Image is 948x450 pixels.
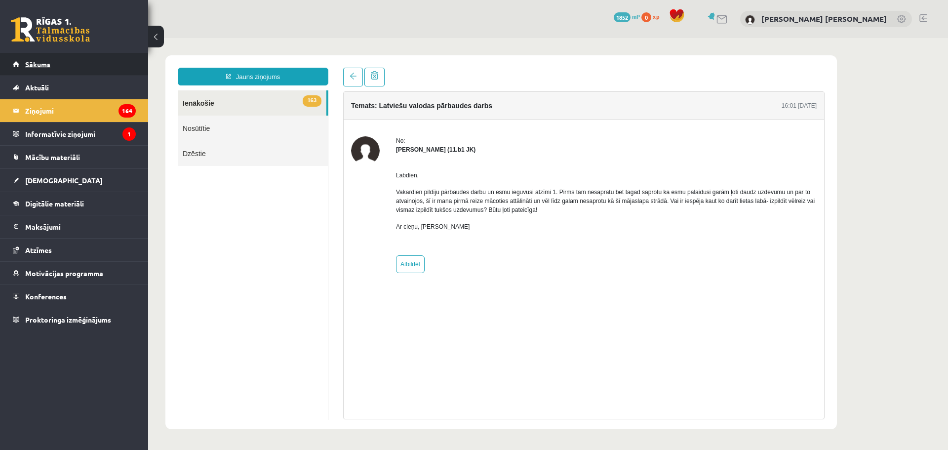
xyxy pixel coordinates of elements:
p: Vakardien pildīju pārbaudes darbu un esmu ieguvusi atzīmi 1. Pirms tam nesapratu bet tagad saprot... [248,150,669,176]
span: Motivācijas programma [25,269,103,278]
i: 164 [118,104,136,118]
a: Nosūtītie [30,78,180,103]
a: Motivācijas programma [13,262,136,285]
span: 0 [641,12,651,22]
legend: Maksājumi [25,215,136,238]
a: Aktuāli [13,76,136,99]
strong: [PERSON_NAME] (11.b1 JK) [248,108,327,115]
a: 163Ienākošie [30,52,178,78]
span: Digitālie materiāli [25,199,84,208]
a: Informatīvie ziņojumi1 [13,123,136,145]
a: Atbildēt [248,217,276,235]
a: [PERSON_NAME] [PERSON_NAME] [761,14,887,24]
a: Jauns ziņojums [30,30,180,47]
i: 1 [122,127,136,141]
a: [DEMOGRAPHIC_DATA] [13,169,136,192]
a: Dzēstie [30,103,180,128]
a: Ziņojumi164 [13,99,136,122]
span: Mācību materiāli [25,153,80,162]
a: Atzīmes [13,239,136,261]
a: Konferences [13,285,136,308]
span: Aktuāli [25,83,49,92]
p: Labdien, [248,133,669,142]
span: [DEMOGRAPHIC_DATA] [25,176,103,185]
span: 163 [155,57,173,69]
a: Maksājumi [13,215,136,238]
span: Atzīmes [25,245,52,254]
span: xp [653,12,659,20]
span: Sākums [25,60,50,69]
legend: Ziņojumi [25,99,136,122]
a: 1852 mP [614,12,640,20]
a: Proktoringa izmēģinājums [13,308,136,331]
a: 0 xp [641,12,664,20]
a: Sākums [13,53,136,76]
span: mP [632,12,640,20]
h4: Temats: Latviešu valodas pārbaudes darbs [203,64,344,72]
img: Aleks Aleksejs Čertogonovs [745,15,755,25]
p: Ar cieņu, [PERSON_NAME] [248,184,669,193]
span: Konferences [25,292,67,301]
a: Mācību materiāli [13,146,136,168]
span: Proktoringa izmēģinājums [25,315,111,324]
div: 16:01 [DATE] [633,63,669,72]
a: Digitālie materiāli [13,192,136,215]
div: No: [248,98,669,107]
a: Rīgas 1. Tālmācības vidusskola [11,17,90,42]
legend: Informatīvie ziņojumi [25,123,136,145]
img: Anna Kristiāna Bērziņa [203,98,232,127]
span: 1852 [614,12,631,22]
